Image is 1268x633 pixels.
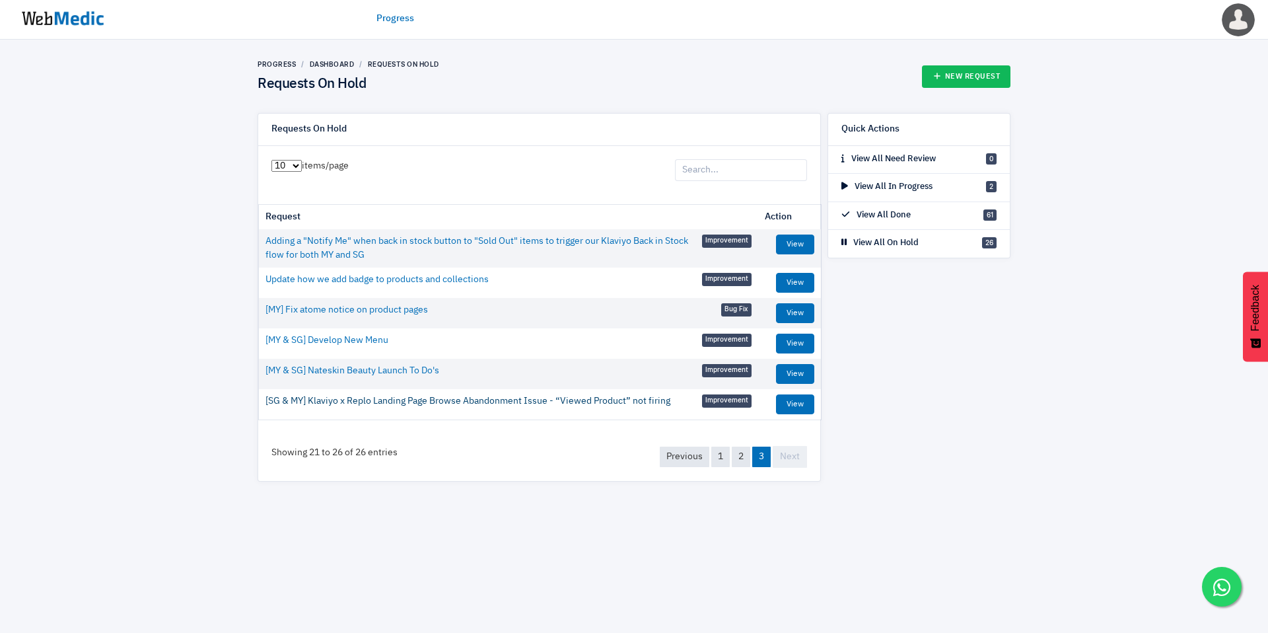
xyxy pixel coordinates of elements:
[776,273,814,293] a: View
[1250,285,1261,331] span: Feedback
[841,124,899,135] h6: Quick Actions
[776,235,814,254] a: View
[258,60,296,68] a: Progress
[986,153,997,165] span: 0
[983,209,997,221] span: 61
[702,273,752,286] span: Improvement
[265,394,670,408] a: [SG & MY] Klaviyo x Replo Landing Page Browse Abandonment Issue - “Viewed Product” not firing
[258,433,411,473] div: Showing 21 to 26 of 26 entries
[265,334,388,348] a: [MY & SG] Develop New Menu
[1243,272,1268,361] button: Feedback - Show survey
[265,364,439,378] a: [MY & SG] Nateskin Beauty Launch To Do's
[841,153,936,166] p: View All Need Review
[986,181,997,192] span: 2
[773,446,807,468] a: Next
[376,12,414,26] a: Progress
[310,60,355,68] a: Dashboard
[702,394,752,408] span: Improvement
[776,364,814,384] a: View
[258,76,439,93] h4: Requests On Hold
[982,237,997,248] span: 26
[265,273,489,287] a: Update how we add badge to products and collections
[776,394,814,414] a: View
[271,159,349,173] label: items/page
[841,209,911,222] p: View All Done
[702,334,752,347] span: Improvement
[721,303,752,316] span: Bug Fix
[259,205,758,229] th: Request
[368,60,439,68] a: Requests On Hold
[265,303,428,317] a: [MY] Fix atome notice on product pages
[841,180,933,194] p: View All In Progress
[922,65,1011,88] a: New Request
[258,59,439,69] nav: breadcrumb
[675,159,807,182] input: Search...
[271,160,302,172] select: items/page
[702,364,752,377] span: Improvement
[265,235,702,262] a: Adding a "Notify Me" when back in stock button to "Sold Out" items to trigger our Klaviyo Back in...
[776,334,814,354] a: View
[841,237,919,250] p: View All On Hold
[776,303,814,323] a: View
[752,447,771,467] a: 3
[271,124,347,135] h6: Requests On Hold
[732,447,750,467] a: 2
[711,447,730,467] a: 1
[702,235,752,248] span: Improvement
[660,447,709,467] a: Previous
[758,205,821,229] th: Action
